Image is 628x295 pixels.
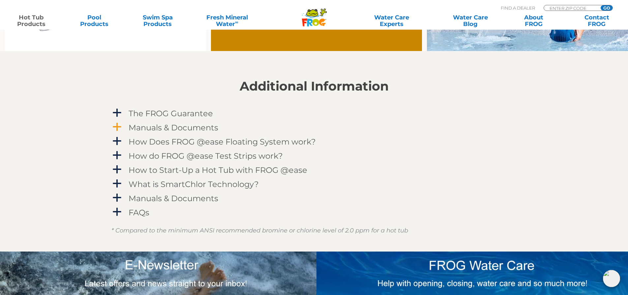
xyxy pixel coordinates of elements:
[129,123,218,132] h4: Manuals & Documents
[111,178,517,190] a: a What is SmartChlor Technology?
[129,151,283,160] h4: How do FROG @ease Test Strips work?
[111,150,517,162] a: a How do FROG @ease Test Strips work?
[111,192,517,204] a: a Manuals & Documents
[133,14,182,27] a: Swim SpaProducts
[129,137,316,146] h4: How Does FROG @ease Floating System work?
[112,165,122,174] span: a
[352,14,432,27] a: Water CareExperts
[446,14,495,27] a: Water CareBlog
[501,5,535,11] p: Find A Dealer
[7,14,56,27] a: Hot TubProducts
[111,107,517,120] a: a The FROG Guarantee
[601,5,613,11] input: GO
[112,122,122,132] span: a
[129,208,149,217] h4: FAQs
[112,193,122,203] span: a
[549,5,593,11] input: Zip Code Form
[70,14,119,27] a: PoolProducts
[111,206,517,219] a: a FAQs
[509,14,558,27] a: AboutFROG
[111,227,408,234] em: * Compared to the minimum ANSI recommended bromine or chlorine level of 2.0 ppm for a hot tub
[112,108,122,118] span: a
[112,207,122,217] span: a
[112,179,122,189] span: a
[235,19,238,25] sup: ∞
[111,136,517,148] a: a How Does FROG @ease Floating System work?
[129,194,218,203] h4: Manuals & Documents
[129,109,213,118] h4: The FROG Guarantee
[196,14,258,27] a: Fresh MineralWater∞
[111,164,517,176] a: a How to Start-Up a Hot Tub with FROG @ease
[111,79,517,94] h2: Additional Information
[112,150,122,160] span: a
[129,166,307,174] h4: How to Start-Up a Hot Tub with FROG @ease
[129,180,259,189] h4: What is SmartChlor Technology?
[111,121,517,134] a: a Manuals & Documents
[603,270,620,287] img: openIcon
[112,136,122,146] span: a
[572,14,621,27] a: ContactFROG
